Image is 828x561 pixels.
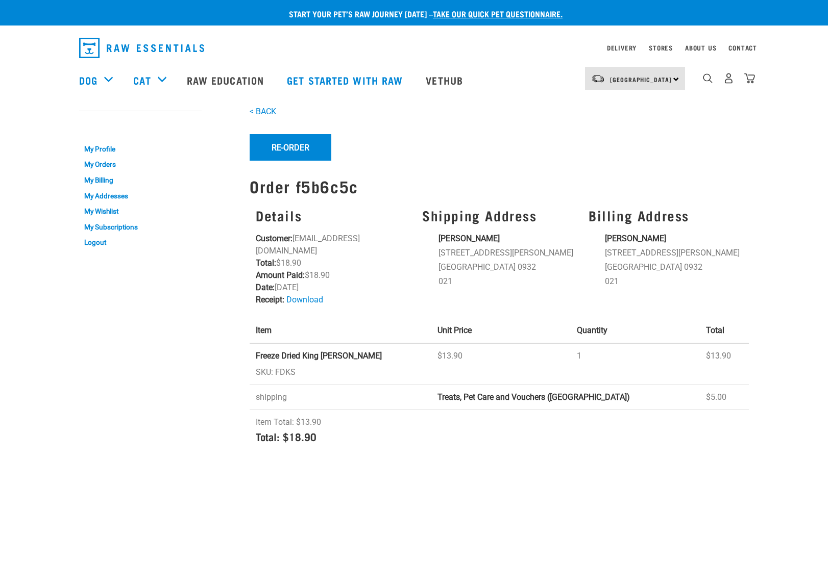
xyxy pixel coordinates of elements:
[256,295,284,304] strong: Receipt:
[256,234,293,243] strong: Customer:
[256,351,382,361] strong: Freeze Dried King [PERSON_NAME]
[79,157,202,173] a: My Orders
[437,392,630,402] strong: Treats, Pet Care and Vouchers ([GEOGRAPHIC_DATA])
[723,73,734,84] img: user.png
[744,73,755,84] img: home-icon@2x.png
[605,275,743,288] li: 021
[439,261,576,273] li: [GEOGRAPHIC_DATA] 0932
[591,74,605,83] img: van-moving.png
[256,430,743,442] h4: Total: $18.90
[250,134,331,161] button: Re-Order
[605,247,743,259] li: [STREET_ADDRESS][PERSON_NAME]
[571,318,700,343] th: Quantity
[79,172,202,188] a: My Billing
[431,343,571,385] td: $13.90
[256,283,275,292] strong: Date:
[439,275,576,288] li: 021
[250,107,276,116] a: < BACK
[79,121,129,125] a: My Account
[439,234,500,243] strong: [PERSON_NAME]
[277,60,416,100] a: Get started with Raw
[728,46,757,49] a: Contact
[250,385,431,410] td: shipping
[250,343,431,385] td: SKU: FDKS
[79,141,202,157] a: My Profile
[607,46,637,49] a: Delivery
[177,60,277,100] a: Raw Education
[649,46,673,49] a: Stores
[700,318,749,343] th: Total
[416,60,476,100] a: Vethub
[431,318,571,343] th: Unit Price
[133,72,151,88] a: Cat
[700,343,749,385] td: $13.90
[439,247,576,259] li: [STREET_ADDRESS][PERSON_NAME]
[685,46,716,49] a: About Us
[79,72,98,88] a: Dog
[250,177,749,195] h1: Order f5b6c5c
[250,410,749,455] td: Item Total: $13.90
[79,203,202,219] a: My Wishlist
[286,295,323,304] a: Download
[605,234,666,243] strong: [PERSON_NAME]
[700,385,749,410] td: $5.00
[605,261,743,273] li: [GEOGRAPHIC_DATA] 0932
[79,235,202,250] a: Logout
[256,258,276,268] strong: Total:
[79,219,202,235] a: My Subscriptions
[256,270,305,280] strong: Amount Paid:
[71,34,757,62] nav: dropdown navigation
[703,73,713,83] img: home-icon-1@2x.png
[589,208,743,223] h3: Billing Address
[250,201,416,312] div: [EMAIL_ADDRESS][DOMAIN_NAME] $18.90 $18.90 [DATE]
[256,208,410,223] h3: Details
[250,318,431,343] th: Item
[433,11,563,16] a: take our quick pet questionnaire.
[422,208,576,223] h3: Shipping Address
[610,78,672,81] span: [GEOGRAPHIC_DATA]
[571,343,700,385] td: 1
[79,38,204,58] img: Raw Essentials Logo
[79,188,202,204] a: My Addresses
